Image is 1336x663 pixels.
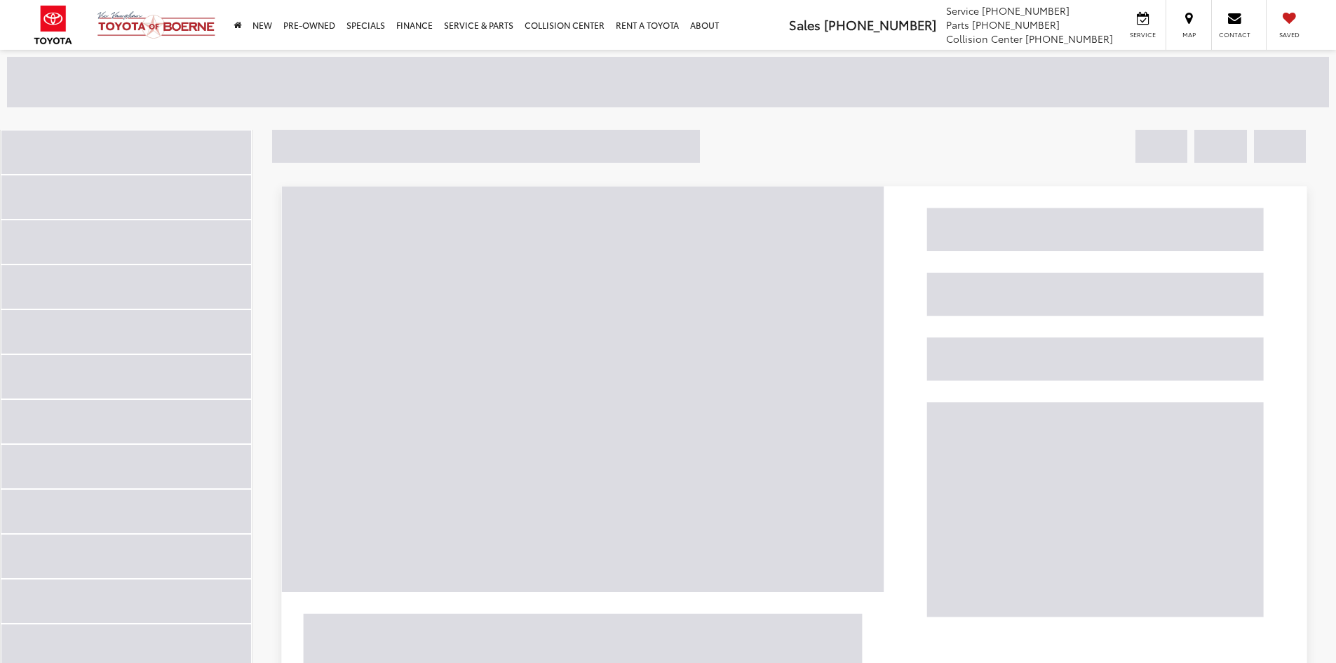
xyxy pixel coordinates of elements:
span: Sales [789,15,821,34]
span: Contact [1219,30,1250,39]
span: [PHONE_NUMBER] [972,18,1060,32]
img: Vic Vaughan Toyota of Boerne [97,11,216,39]
span: Service [946,4,979,18]
span: Collision Center [946,32,1023,46]
span: Map [1173,30,1204,39]
span: [PHONE_NUMBER] [982,4,1070,18]
span: [PHONE_NUMBER] [824,15,936,34]
span: [PHONE_NUMBER] [1025,32,1113,46]
span: Parts [946,18,969,32]
span: Saved [1274,30,1304,39]
span: Service [1127,30,1159,39]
